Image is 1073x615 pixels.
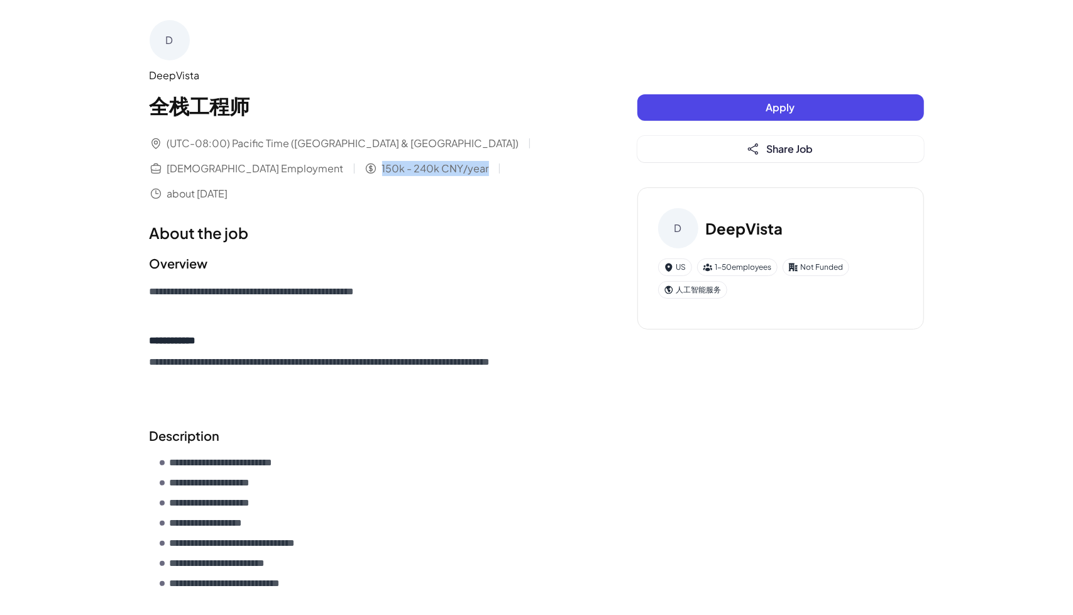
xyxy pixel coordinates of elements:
div: 人工智能服务 [658,281,727,299]
span: Share Job [767,142,813,155]
h1: 全栈工程师 [150,91,587,121]
span: Apply [766,101,795,114]
h2: Overview [150,254,587,273]
div: D [150,20,190,60]
div: Not Funded [783,258,849,276]
span: [DEMOGRAPHIC_DATA] Employment [167,161,344,176]
span: about [DATE] [167,186,228,201]
h1: About the job [150,221,587,244]
div: 1-50 employees [697,258,778,276]
span: (UTC-08:00) Pacific Time ([GEOGRAPHIC_DATA] & [GEOGRAPHIC_DATA]) [167,136,519,151]
div: D [658,208,698,248]
div: US [658,258,692,276]
h3: DeepVista [706,217,783,240]
span: 150k - 240k CNY/year [382,161,489,176]
button: Share Job [637,136,924,162]
h2: Description [150,426,587,445]
div: DeepVista [150,68,587,83]
button: Apply [637,94,924,121]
